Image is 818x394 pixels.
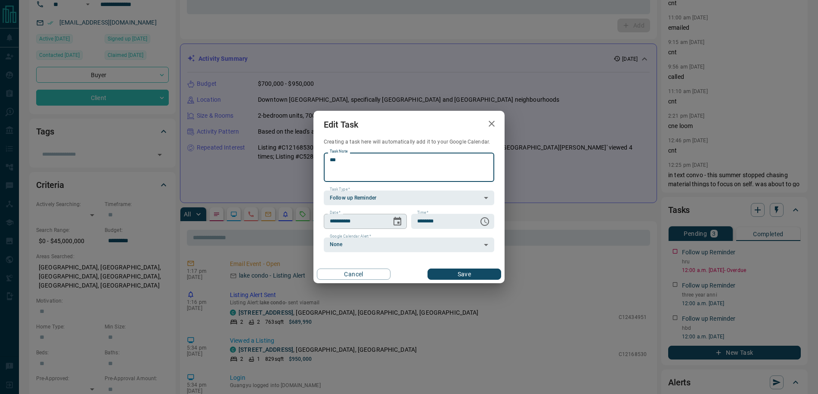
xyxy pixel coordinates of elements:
label: Task Type [330,187,350,192]
label: Time [417,210,428,216]
button: Choose date, selected date is Oct 14, 2025 [389,213,406,230]
button: Save [428,269,501,280]
button: Choose time, selected time is 12:00 AM [476,213,493,230]
h2: Edit Task [313,111,369,138]
p: Creating a task here will automatically add it to your Google Calendar. [324,138,494,146]
div: None [324,238,494,252]
label: Date [330,210,341,216]
label: Google Calendar Alert [330,234,371,239]
div: Follow up Reminder [324,191,494,205]
button: Cancel [317,269,390,280]
label: Task Note [330,149,347,154]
